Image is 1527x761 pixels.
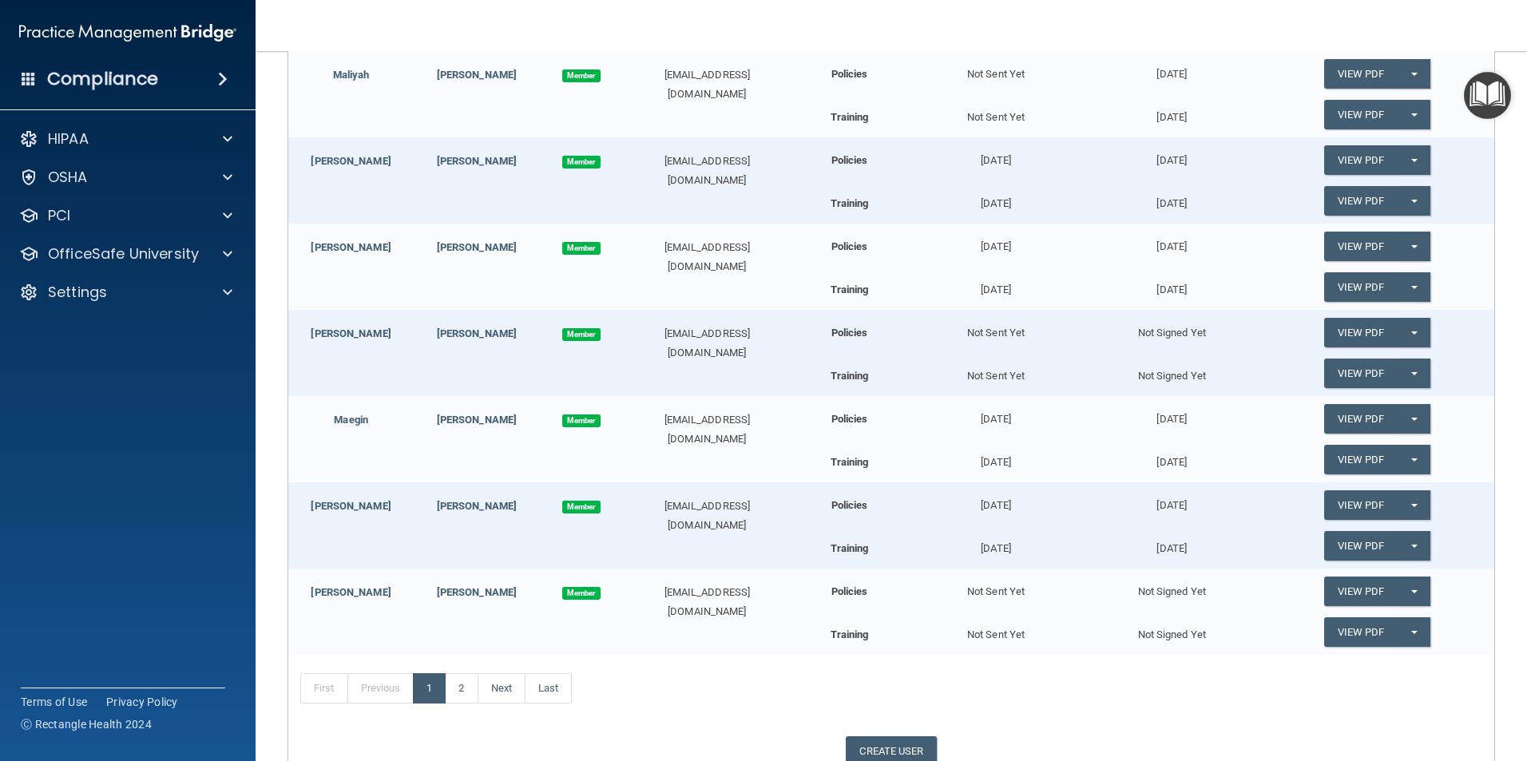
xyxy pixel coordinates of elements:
b: Training [831,370,869,382]
div: Not Signed Yet [1084,310,1259,343]
a: [PERSON_NAME] [437,241,517,253]
div: [DATE] [1084,396,1259,429]
a: View PDF [1324,232,1398,261]
div: [EMAIL_ADDRESS][DOMAIN_NAME] [623,497,791,535]
a: Privacy Policy [106,694,178,710]
span: Member [562,69,601,82]
a: Previous [347,673,414,704]
b: Policies [831,585,868,597]
p: OfficeSafe University [48,244,199,264]
span: Member [562,414,601,427]
span: Member [562,501,601,513]
div: [DATE] [1084,531,1259,558]
a: Settings [19,283,232,302]
a: View PDF [1324,100,1398,129]
a: Terms of Use [21,694,87,710]
div: [DATE] [1084,224,1259,256]
div: [DATE] [1084,186,1259,213]
a: View PDF [1324,145,1398,175]
a: PCI [19,206,232,225]
a: OfficeSafe University [19,244,232,264]
a: Next [478,673,526,704]
p: OSHA [48,168,88,187]
a: First [300,673,348,704]
div: [DATE] [908,224,1084,256]
a: [PERSON_NAME] [437,69,517,81]
a: View PDF [1324,617,1398,647]
div: [EMAIL_ADDRESS][DOMAIN_NAME] [623,238,791,276]
a: [PERSON_NAME] [437,586,517,598]
div: [EMAIL_ADDRESS][DOMAIN_NAME] [623,410,791,449]
a: View PDF [1324,359,1398,388]
button: Open Resource Center [1464,72,1511,119]
a: [PERSON_NAME] [311,155,391,167]
iframe: Drift Widget Chat Controller [1251,648,1508,711]
div: Not Sent Yet [908,100,1084,127]
b: Training [831,542,869,554]
h4: Compliance [47,68,158,90]
div: Not Signed Yet [1084,359,1259,386]
b: Policies [831,499,868,511]
div: Not Signed Yet [1084,569,1259,601]
div: [DATE] [1084,137,1259,170]
a: OSHA [19,168,232,187]
div: [DATE] [1084,445,1259,472]
div: [DATE] [908,186,1084,213]
b: Policies [831,154,868,166]
span: Member [562,328,601,341]
a: View PDF [1324,577,1398,606]
div: [DATE] [1084,272,1259,299]
div: [DATE] [908,445,1084,472]
div: Not Sent Yet [908,359,1084,386]
b: Training [831,197,869,209]
p: PCI [48,206,70,225]
a: [PERSON_NAME] [311,586,391,598]
img: PMB logo [19,17,236,49]
div: [EMAIL_ADDRESS][DOMAIN_NAME] [623,152,791,190]
div: Not Sent Yet [908,569,1084,601]
span: Member [562,587,601,600]
a: View PDF [1324,272,1398,302]
span: Member [562,156,601,168]
p: Settings [48,283,107,302]
b: Policies [831,68,868,80]
a: View PDF [1324,59,1398,89]
b: Training [831,111,869,123]
div: [EMAIL_ADDRESS][DOMAIN_NAME] [623,65,791,104]
a: View PDF [1324,531,1398,561]
div: [DATE] [908,272,1084,299]
p: HIPAA [48,129,89,149]
a: [PERSON_NAME] [437,327,517,339]
a: View PDF [1324,490,1398,520]
div: [DATE] [1084,482,1259,515]
a: [PERSON_NAME] [311,241,391,253]
div: Not Sent Yet [908,617,1084,644]
div: [DATE] [908,482,1084,515]
div: [EMAIL_ADDRESS][DOMAIN_NAME] [623,324,791,363]
div: [DATE] [908,137,1084,170]
a: 2 [445,673,478,704]
div: Not Signed Yet [1084,617,1259,644]
div: [DATE] [1084,100,1259,127]
div: [EMAIL_ADDRESS][DOMAIN_NAME] [623,583,791,621]
a: View PDF [1324,186,1398,216]
span: Ⓒ Rectangle Health 2024 [21,716,152,732]
a: [PERSON_NAME] [311,327,391,339]
b: Training [831,283,869,295]
div: Not Sent Yet [908,51,1084,84]
b: Policies [831,413,868,425]
b: Training [831,628,869,640]
a: HIPAA [19,129,232,149]
a: [PERSON_NAME] [311,500,391,512]
a: View PDF [1324,404,1398,434]
b: Policies [831,327,868,339]
a: Maegin [334,414,368,426]
a: [PERSON_NAME] [437,155,517,167]
a: [PERSON_NAME] [437,414,517,426]
div: [DATE] [908,531,1084,558]
b: Policies [831,240,868,252]
div: [DATE] [908,396,1084,429]
div: [DATE] [1084,51,1259,84]
a: Maliyah [333,69,370,81]
a: View PDF [1324,318,1398,347]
